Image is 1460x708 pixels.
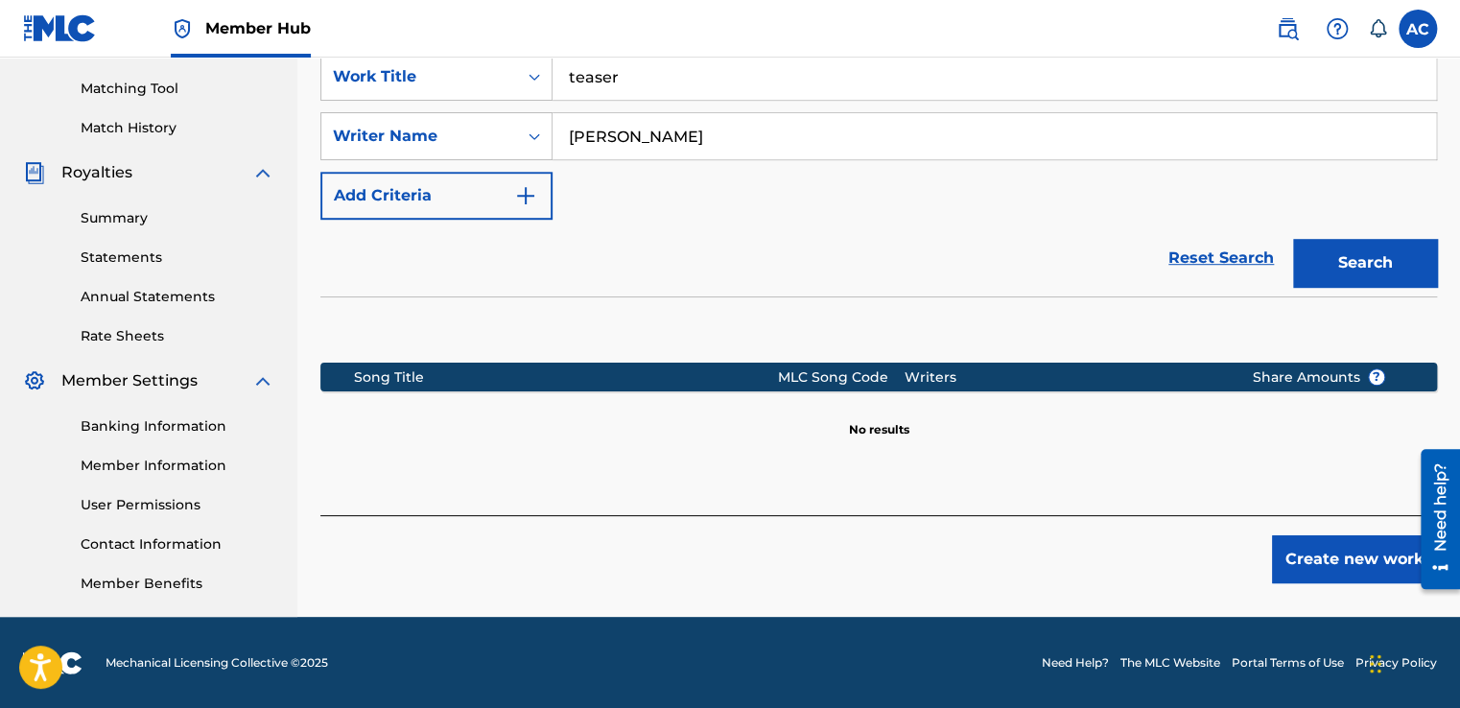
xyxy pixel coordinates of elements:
[23,651,82,674] img: logo
[333,65,506,88] div: Work Title
[106,654,328,672] span: Mechanical Licensing Collective © 2025
[81,326,274,346] a: Rate Sheets
[1368,19,1387,38] div: Notifications
[81,416,274,437] a: Banking Information
[1120,654,1220,672] a: The MLC Website
[171,17,194,40] img: Top Rightsholder
[1042,654,1109,672] a: Need Help?
[514,184,537,207] img: 9d2ae6d4665cec9f34b9.svg
[1326,17,1349,40] img: help
[61,369,198,392] span: Member Settings
[354,367,777,388] div: Song Title
[1399,10,1437,48] div: User Menu
[1318,10,1356,48] div: Help
[81,287,274,307] a: Annual Statements
[81,456,274,476] a: Member Information
[23,14,97,42] img: MLC Logo
[81,248,274,268] a: Statements
[320,53,1437,296] form: Search Form
[251,161,274,184] img: expand
[81,208,274,228] a: Summary
[1268,10,1307,48] a: Public Search
[61,161,132,184] span: Royalties
[1370,635,1381,693] div: Drag
[1293,239,1437,287] button: Search
[81,534,274,555] a: Contact Information
[333,125,506,148] div: Writer Name
[849,398,909,438] p: No results
[1159,237,1283,279] a: Reset Search
[205,17,311,39] span: Member Hub
[1355,654,1437,672] a: Privacy Policy
[81,574,274,594] a: Member Benefits
[1272,535,1437,583] button: Create new work
[23,369,46,392] img: Member Settings
[23,161,46,184] img: Royalties
[1369,369,1384,385] span: ?
[1406,442,1460,597] iframe: Resource Center
[1364,616,1460,708] iframe: Chat Widget
[81,79,274,99] a: Matching Tool
[1253,367,1385,388] span: Share Amounts
[81,118,274,138] a: Match History
[905,367,1223,388] div: Writers
[777,367,905,388] div: MLC Song Code
[1276,17,1299,40] img: search
[320,172,553,220] button: Add Criteria
[251,369,274,392] img: expand
[81,495,274,515] a: User Permissions
[1232,654,1344,672] a: Portal Terms of Use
